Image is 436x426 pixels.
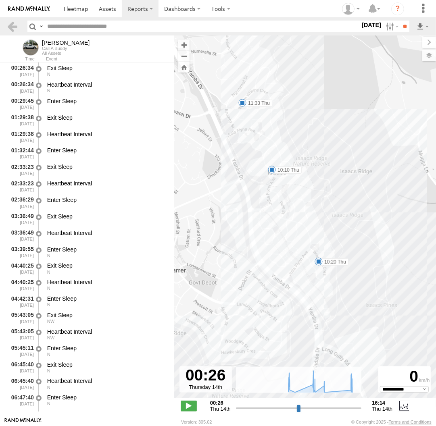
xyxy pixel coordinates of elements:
[47,147,167,154] div: Enter Sleep
[6,146,35,161] div: 01:32:44 [DATE]
[210,406,231,412] span: Thu 14th Aug 2025
[6,212,35,227] div: 03:36:49 [DATE]
[6,228,35,243] div: 03:36:49 [DATE]
[242,100,272,107] label: 11:33 Thu
[47,410,167,418] div: Start Trip
[416,21,430,32] label: Export results as...
[47,319,54,324] span: Heading: 299
[178,50,190,62] button: Zoom out
[6,343,35,358] div: 05:45:11 [DATE]
[6,294,35,309] div: 04:42:31 [DATE]
[47,64,167,72] div: Exit Sleep
[6,179,35,193] div: 02:33:23 [DATE]
[6,195,35,210] div: 02:36:29 [DATE]
[6,96,35,111] div: 00:29:45 [DATE]
[6,80,35,95] div: 00:26:34 [DATE]
[389,420,432,424] a: Terms and Conditions
[47,88,50,93] span: Heading: 2
[47,352,50,357] span: Heading: 2
[6,129,35,144] div: 01:29:38 [DATE]
[47,180,167,187] div: Heartbeat Interval
[47,229,167,237] div: Heartbeat Interval
[47,72,50,77] span: Heading: 2
[6,21,18,32] a: Back to previous Page
[47,312,167,319] div: Exit Sleep
[6,57,35,61] div: Time
[46,57,174,61] div: Event
[380,368,430,386] div: 0
[42,51,90,56] div: All Assets
[47,394,167,401] div: Enter Sleep
[47,81,167,88] div: Heartbeat Interval
[6,360,35,375] div: 06:45:40 [DATE]
[47,401,50,406] span: Heading: 4
[47,253,50,258] span: Heading: 1
[47,270,50,274] span: Heading: 1
[47,246,167,253] div: Enter Sleep
[47,163,167,170] div: Exit Sleep
[6,310,35,325] div: 05:43:05 [DATE]
[319,258,348,266] label: 10:20 Thu
[47,213,167,220] div: Exit Sleep
[47,385,50,390] span: Heading: 2
[6,162,35,177] div: 02:33:23 [DATE]
[47,361,167,368] div: Exit Sleep
[339,3,363,15] div: Helen Mason
[6,393,35,407] div: 06:47:40 [DATE]
[47,368,50,373] span: Heading: 2
[6,113,35,128] div: 01:29:38 [DATE]
[38,21,44,32] label: Search Query
[42,39,90,46] div: Andrew - View Asset History
[181,401,197,411] label: Play/Stop
[6,277,35,292] div: 04:40:25 [DATE]
[178,39,190,50] button: Zoom in
[360,21,383,29] label: [DATE]
[372,400,392,406] strong: 16:14
[47,328,167,335] div: Heartbeat Interval
[47,114,167,121] div: Exit Sleep
[47,302,50,307] span: Heading: 1
[47,262,167,269] div: Exit Sleep
[6,327,35,342] div: 05:43:05 [DATE]
[178,62,190,73] button: Zoom Home
[372,406,392,412] span: Thu 14th Aug 2025
[6,63,35,78] div: 00:26:34 [DATE]
[6,409,35,424] div: 06:53:46 [DATE]
[391,2,404,15] i: ?
[181,420,212,424] div: Version: 305.02
[42,46,90,51] div: Call A Buddy
[210,400,231,406] strong: 00:26
[47,131,167,138] div: Heartbeat Interval
[47,98,167,105] div: Enter Sleep
[47,278,167,286] div: Heartbeat Interval
[383,21,400,32] label: Search Filter Options
[6,245,35,260] div: 03:39:55 [DATE]
[272,166,302,174] label: 10:10 Thu
[6,376,35,391] div: 06:45:40 [DATE]
[47,295,167,302] div: Enter Sleep
[47,345,167,352] div: Enter Sleep
[351,420,432,424] div: © Copyright 2025 -
[8,6,50,12] img: rand-logo.svg
[6,261,35,276] div: 04:40:25 [DATE]
[47,286,50,291] span: Heading: 1
[4,418,42,426] a: Visit our Website
[47,335,54,340] span: Heading: 299
[47,377,167,384] div: Heartbeat Interval
[47,196,167,204] div: Enter Sleep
